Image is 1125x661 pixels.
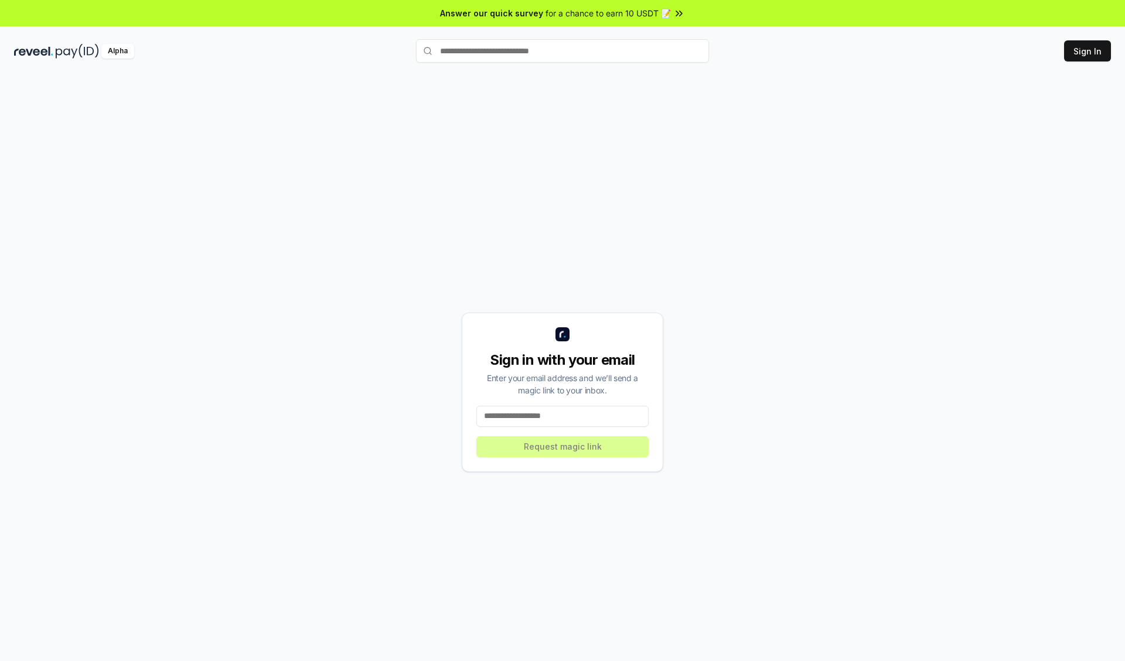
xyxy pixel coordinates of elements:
span: for a chance to earn 10 USDT 📝 [546,7,671,19]
button: Sign In [1064,40,1111,61]
div: Alpha [101,44,134,59]
span: Answer our quick survey [440,7,543,19]
div: Sign in with your email [476,351,649,369]
div: Enter your email address and we’ll send a magic link to your inbox. [476,372,649,396]
img: pay_id [56,44,99,59]
img: logo_small [555,327,570,341]
img: reveel_dark [14,44,53,59]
